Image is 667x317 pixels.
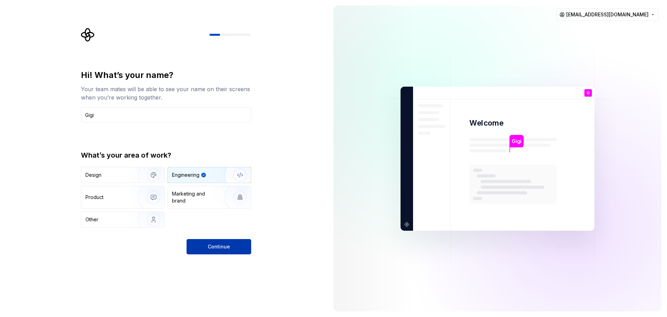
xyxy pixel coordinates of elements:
[85,194,104,201] div: Product
[172,172,199,179] div: Engineering
[81,107,251,122] input: Han Solo
[85,172,101,179] div: Design
[81,85,251,102] div: Your team mates will be able to see your name on their screens when you’re working together.
[566,11,649,18] span: [EMAIL_ADDRESS][DOMAIN_NAME]
[81,70,251,81] div: Hi! What’s your name?
[172,190,219,204] div: Marketing and brand
[556,8,659,21] button: [EMAIL_ADDRESS][DOMAIN_NAME]
[187,239,251,254] button: Continue
[208,243,230,250] span: Continue
[512,137,521,145] p: Gigi
[85,216,98,223] div: Other
[81,28,95,42] svg: Supernova Logo
[81,150,251,160] div: What’s your area of work?
[469,118,503,128] p: Welcome
[587,91,590,95] p: G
